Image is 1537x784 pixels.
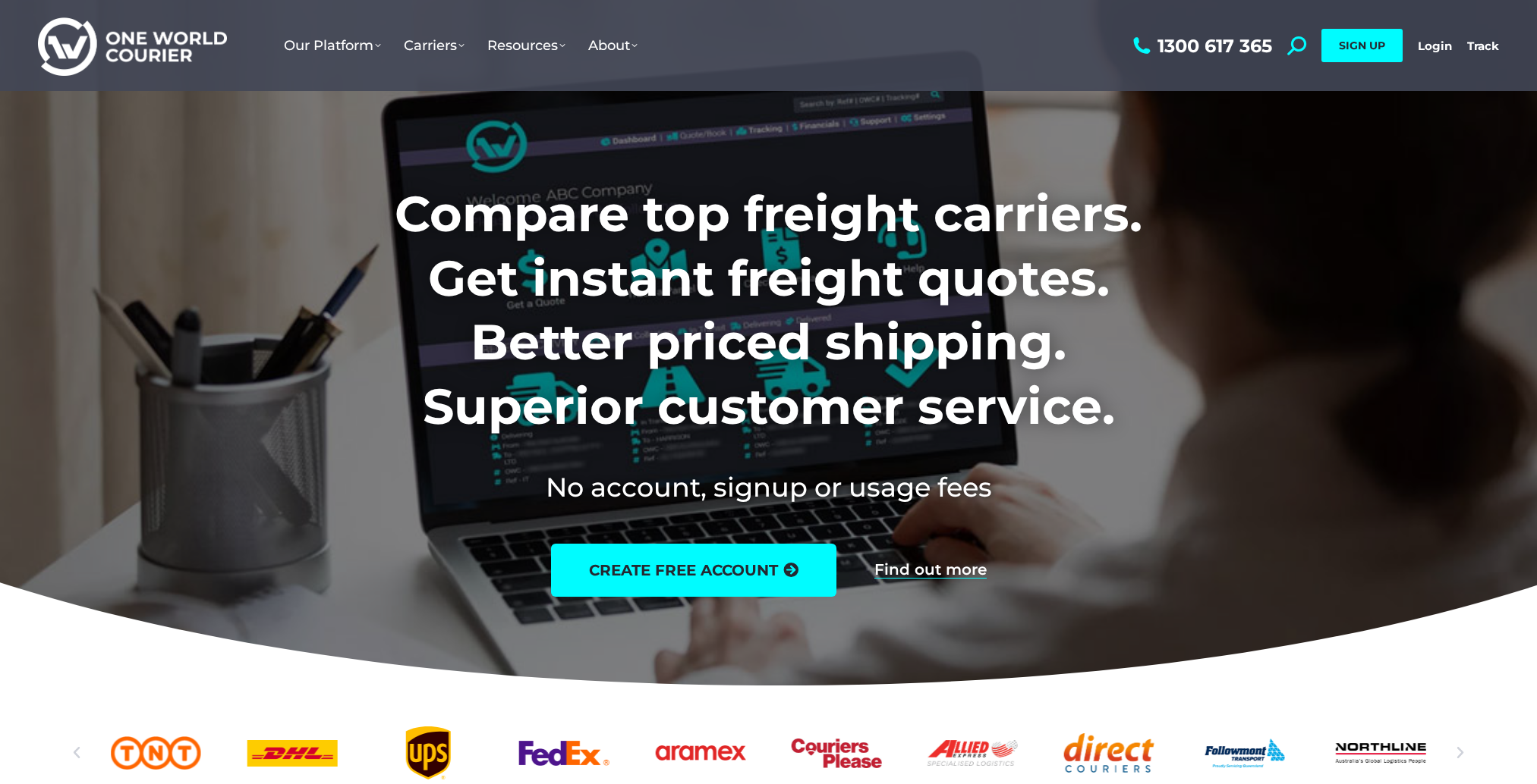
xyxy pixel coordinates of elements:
div: 5 / 25 [519,726,609,779]
div: 10 / 25 [1200,726,1290,779]
a: create free account [551,544,836,597]
a: TNT logo Australian freight company [111,726,201,779]
a: Followmont transoirt web logo [1200,726,1290,779]
span: Our Platform [284,37,381,54]
h1: Compare top freight carriers. Get instant freight quotes. Better priced shipping. Superior custom... [294,182,1243,438]
a: About [577,22,649,69]
div: Slides [111,726,1426,779]
h2: No account, signup or usage fees [294,469,1243,506]
a: UPS logo [383,726,474,779]
a: Aramex_logo [655,726,745,779]
a: Find out more [874,562,987,579]
a: Allied Express logo [928,726,1018,779]
a: Carriers [392,22,476,69]
div: 6 / 25 [655,726,745,779]
a: SIGN UP [1321,29,1403,62]
div: 9 / 25 [1063,726,1154,779]
a: Our Platform [272,22,392,69]
a: Northline logo [1336,726,1426,779]
div: 2 / 25 [111,726,201,779]
span: Carriers [404,37,465,54]
a: FedEx logo [519,726,609,779]
div: 3 / 25 [247,726,337,779]
img: One World Courier [38,15,227,77]
div: 7 / 25 [792,726,882,779]
div: 8 / 25 [928,726,1018,779]
span: SIGN UP [1339,39,1385,52]
a: 1300 617 365 [1129,36,1272,55]
a: Track [1467,39,1499,53]
div: 4 / 25 [383,726,474,779]
a: Direct Couriers logo [1063,726,1154,779]
div: 11 / 25 [1336,726,1426,779]
span: Resources [487,37,565,54]
a: Resources [476,22,577,69]
a: DHl logo [247,726,337,779]
a: Couriers Please logo [792,726,882,779]
a: Login [1418,39,1452,53]
span: About [588,37,638,54]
